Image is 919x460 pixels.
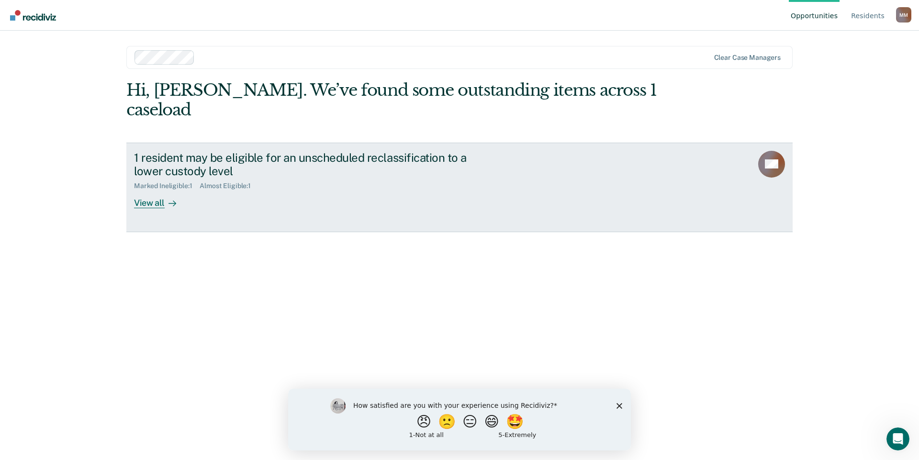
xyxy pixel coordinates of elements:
[200,182,258,190] div: Almost Eligible : 1
[10,10,56,21] img: Recidiviz
[126,143,793,232] a: 1 resident may be eligible for an unscheduled reclassification to a lower custody levelMarked Ine...
[288,389,631,450] iframe: Survey by Kim from Recidiviz
[126,80,660,120] div: Hi, [PERSON_NAME]. We’ve found some outstanding items across 1 caseload
[886,427,909,450] iframe: Intercom live chat
[134,190,188,209] div: View all
[714,54,781,62] div: Clear case managers
[134,151,470,179] div: 1 resident may be eligible for an unscheduled reclassification to a lower custody level
[896,7,911,22] button: Profile dropdown button
[134,182,200,190] div: Marked Ineligible : 1
[896,7,911,22] div: M M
